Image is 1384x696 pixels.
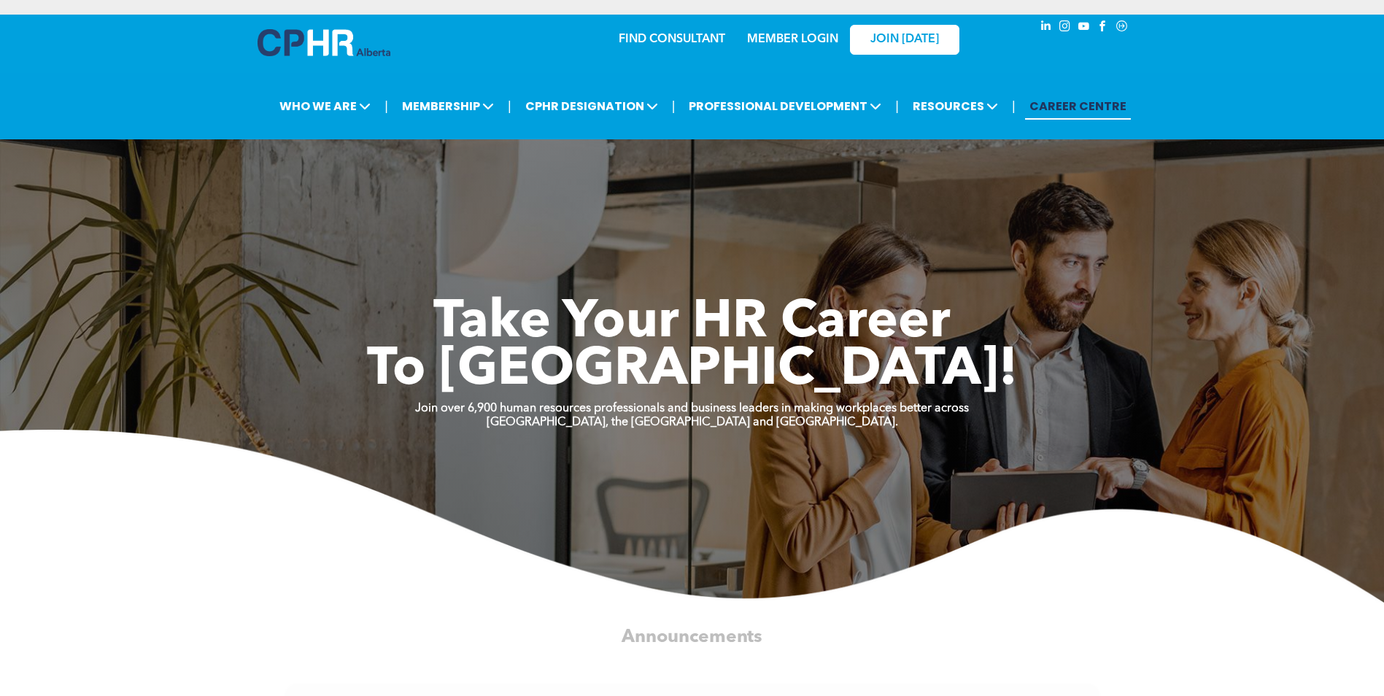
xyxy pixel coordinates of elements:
span: JOIN [DATE] [870,33,939,47]
span: CPHR DESIGNATION [521,93,662,120]
span: WHO WE ARE [275,93,375,120]
a: instagram [1057,18,1073,38]
span: PROFESSIONAL DEVELOPMENT [684,93,886,120]
span: To [GEOGRAPHIC_DATA]! [367,344,1018,397]
img: A blue and white logo for cp alberta [258,29,390,56]
a: MEMBER LOGIN [747,34,838,45]
li: | [1012,91,1016,121]
a: Social network [1114,18,1130,38]
strong: Join over 6,900 human resources professionals and business leaders in making workplaces better ac... [415,403,969,414]
li: | [508,91,511,121]
li: | [384,91,388,121]
li: | [895,91,899,121]
a: youtube [1076,18,1092,38]
a: linkedin [1038,18,1054,38]
span: Announcements [622,628,762,646]
li: | [672,91,676,121]
a: CAREER CENTRE [1025,93,1131,120]
span: Take Your HR Career [433,297,951,349]
strong: [GEOGRAPHIC_DATA], the [GEOGRAPHIC_DATA] and [GEOGRAPHIC_DATA]. [487,417,898,428]
a: FIND CONSULTANT [619,34,725,45]
span: MEMBERSHIP [398,93,498,120]
a: facebook [1095,18,1111,38]
a: JOIN [DATE] [850,25,959,55]
span: RESOURCES [908,93,1002,120]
